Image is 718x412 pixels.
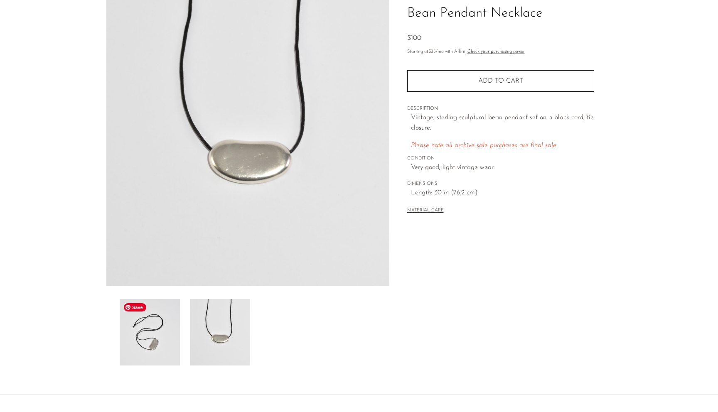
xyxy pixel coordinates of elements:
span: Save [124,303,146,311]
span: DESCRIPTION [407,105,594,113]
p: Starting at /mo with Affirm. [407,48,594,56]
button: Add to cart [407,70,594,92]
span: Add to cart [478,78,523,84]
p: Vintage, sterling sculptural bean pendant set on a black cord, tie closure. [411,113,594,134]
span: $100 [407,35,421,42]
em: Please note all archive sale purchases are final sale. [411,142,558,149]
a: Check your purchasing power - Learn more about Affirm Financing (opens in modal) [467,49,525,54]
img: Bean Pendant Necklace [190,299,250,365]
span: $35 [428,49,436,54]
span: Length: 30 in (76.2 cm) [411,188,594,199]
span: CONDITION [407,155,594,162]
img: Bean Pendant Necklace [120,299,180,365]
h1: Bean Pendant Necklace [407,3,594,24]
button: MATERIAL CARE [407,208,444,214]
span: Very good; light vintage wear. [411,162,594,173]
span: DIMENSIONS [407,180,594,188]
